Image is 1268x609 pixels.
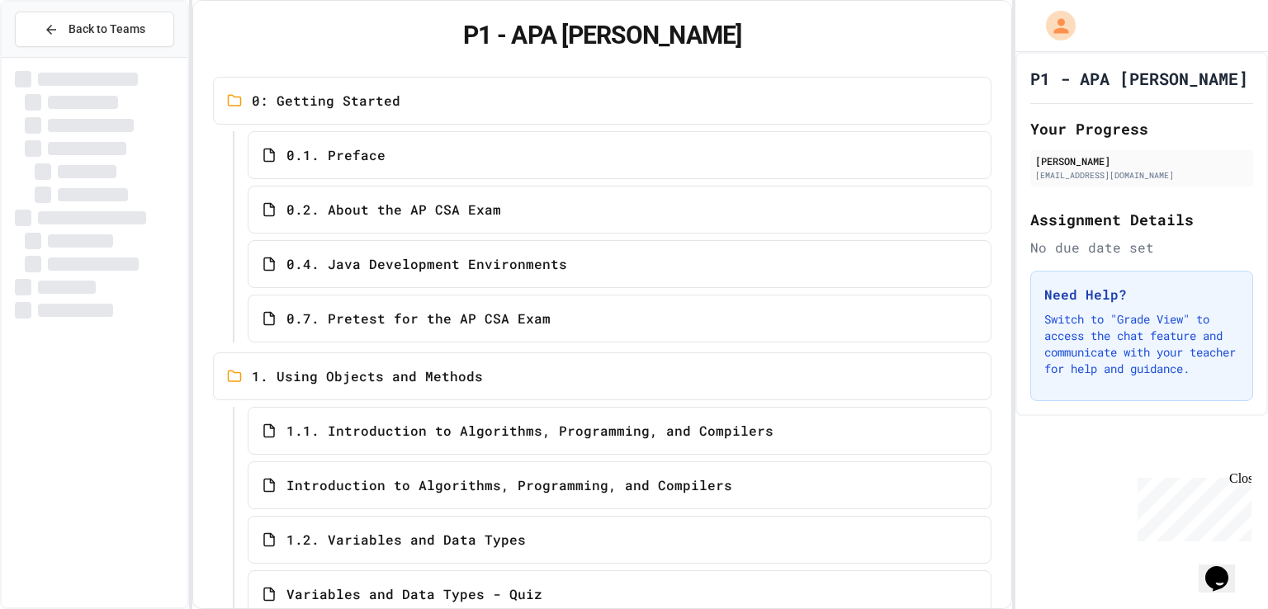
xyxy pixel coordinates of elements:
button: Back to Teams [15,12,174,47]
a: 1.1. Introduction to Algorithms, Programming, and Compilers [248,407,991,455]
h2: Assignment Details [1030,208,1253,231]
h1: P1 - APA [PERSON_NAME] [213,21,991,50]
a: 1.2. Variables and Data Types [248,516,991,564]
div: My Account [1029,7,1080,45]
span: 0.7. Pretest for the AP CSA Exam [286,309,551,328]
iframe: chat widget [1199,543,1251,592]
span: Back to Teams [69,21,145,38]
a: 0.7. Pretest for the AP CSA Exam [248,295,991,342]
h1: P1 - APA [PERSON_NAME] [1030,67,1248,90]
p: Switch to "Grade View" to access the chat feature and communicate with your teacher for help and ... [1044,311,1239,377]
div: [EMAIL_ADDRESS][DOMAIN_NAME] [1035,169,1248,182]
span: Introduction to Algorithms, Programming, and Compilers [286,475,732,495]
a: 0.4. Java Development Environments [248,240,991,288]
span: 0: Getting Started [252,91,400,111]
span: 0.2. About the AP CSA Exam [286,200,501,220]
span: 1.1. Introduction to Algorithms, Programming, and Compilers [286,421,774,441]
h3: Need Help? [1044,285,1239,304]
span: 1.2. Variables and Data Types [286,530,526,550]
div: [PERSON_NAME] [1035,153,1248,168]
a: Introduction to Algorithms, Programming, and Compilers [248,461,991,509]
span: 1. Using Objects and Methods [252,366,483,386]
a: 0.1. Preface [248,131,991,179]
div: Chat with us now!Close [7,7,114,105]
a: 0.2. About the AP CSA Exam [248,186,991,234]
span: Variables and Data Types - Quiz [286,584,542,604]
h2: Your Progress [1030,117,1253,140]
iframe: chat widget [1131,471,1251,541]
span: 0.4. Java Development Environments [286,254,567,274]
span: 0.1. Preface [286,145,386,165]
div: No due date set [1030,238,1253,257]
